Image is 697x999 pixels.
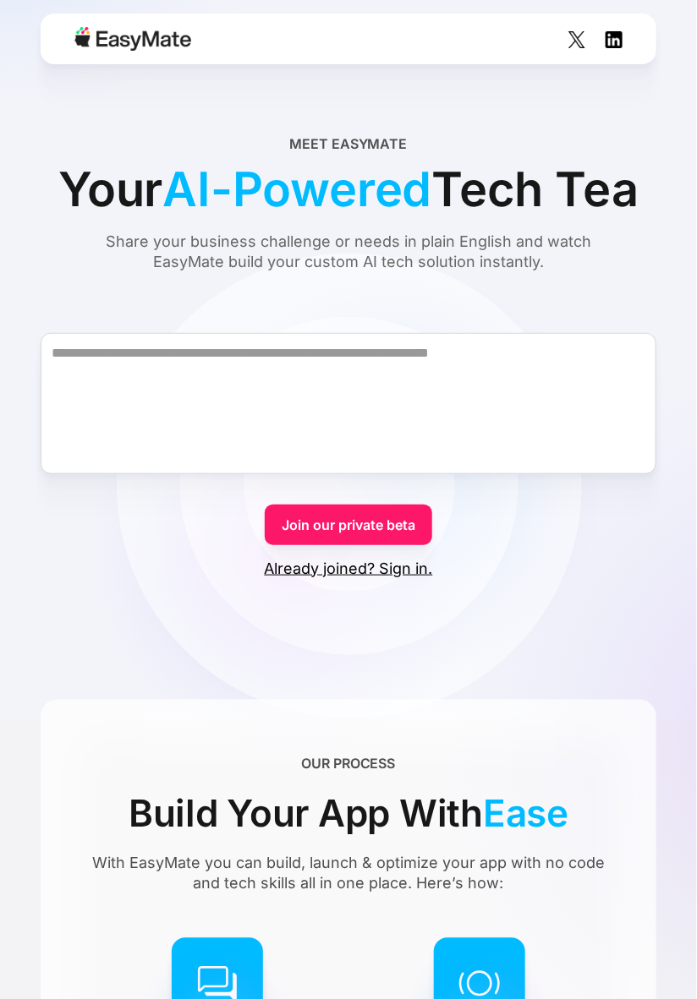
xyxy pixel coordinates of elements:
[265,559,433,579] a: Already joined? Sign in.
[431,154,638,225] span: Tech Tea
[302,754,396,774] div: OUR PROCESS
[41,303,656,579] form: Form
[568,31,585,48] img: Social Icon
[74,232,623,272] div: Share your business challenge or needs in plain English and watch EasyMate build your custom AI t...
[162,154,431,225] span: AI-Powered
[483,784,568,843] span: Ease
[290,134,408,154] div: Meet EasyMate
[74,27,191,51] img: Easymate logo
[81,854,616,894] div: With EasyMate you can build, launch & optimize your app with no code and tech skills all in one p...
[129,784,568,843] div: Build Your App With
[58,154,639,225] div: Your
[606,31,623,48] img: Social Icon
[265,505,432,545] a: Join our private beta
